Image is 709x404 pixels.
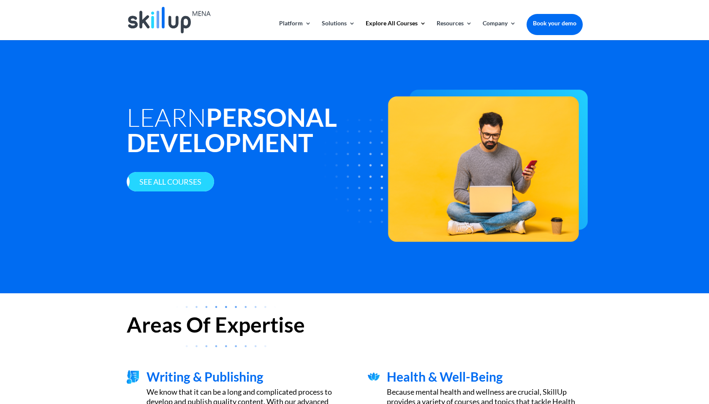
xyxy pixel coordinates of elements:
[322,20,355,40] a: Solutions
[127,104,390,159] h1: Learn
[387,369,503,384] span: Health & Well-Being
[128,7,211,33] img: Skillup Mena
[568,313,709,404] iframe: Chat Widget
[483,20,516,40] a: Company
[147,369,263,384] span: Writing & Publishing
[279,20,311,40] a: Platform
[366,20,426,40] a: Explore All Courses
[324,74,588,242] img: PersonalDevelopmentCover
[127,172,214,192] a: See all courses
[437,20,472,40] a: Resources
[127,314,583,339] h2: Areas Of Expertise
[367,370,380,384] img: Accounting&Finance
[127,102,337,158] strong: Personal Development
[127,370,140,384] img: project management
[527,14,583,33] a: Book your demo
